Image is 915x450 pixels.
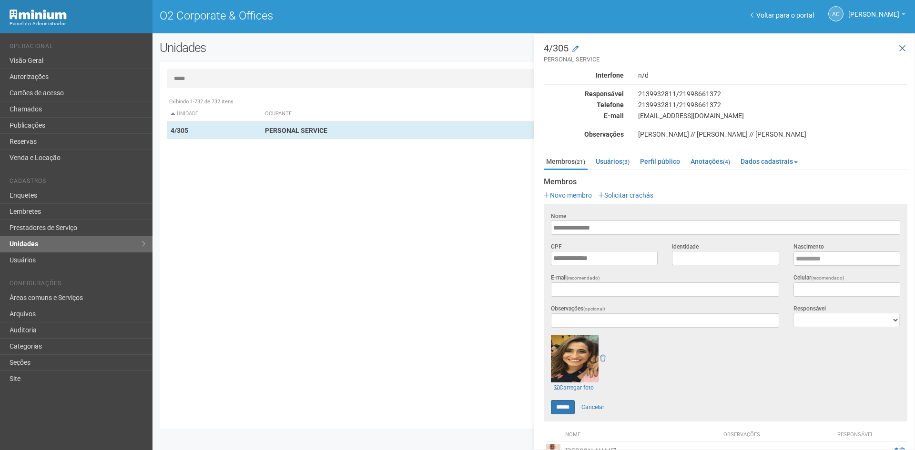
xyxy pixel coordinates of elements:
[171,127,188,134] strong: 4/305
[551,273,600,282] label: E-mail
[537,100,631,109] div: Telefone
[544,154,588,170] a: Membros(21)
[265,127,327,134] strong: PERSONAL SERVICE
[593,154,632,169] a: Usuários(3)
[631,111,915,120] div: [EMAIL_ADDRESS][DOMAIN_NAME]
[848,12,905,20] a: [PERSON_NAME]
[575,159,585,165] small: (21)
[537,111,631,120] div: E-mail
[537,71,631,80] div: Interfone
[631,71,915,80] div: n/d
[828,6,844,21] a: AC
[544,191,592,199] a: Novo membro
[848,1,899,18] span: Ana Carla de Carvalho Silva
[631,130,915,139] div: [PERSON_NAME] // [PERSON_NAME] // [PERSON_NAME]
[544,178,907,186] strong: Membros
[793,304,826,313] label: Responsável
[10,280,145,290] li: Configurações
[10,20,145,28] div: Painel do Administrador
[583,306,605,311] span: (opcional)
[160,40,463,55] h2: Unidades
[631,90,915,98] div: 2139932811/21998661372
[551,335,599,382] img: user.png
[576,400,610,414] a: Cancelar
[723,159,730,165] small: (4)
[551,212,566,220] label: Nome
[10,178,145,188] li: Cadastros
[622,159,630,165] small: (3)
[537,130,631,139] div: Observações
[261,106,585,122] th: Ocupante: activate to sort column ascending
[10,43,145,53] li: Operacional
[563,429,721,441] th: Nome
[167,106,261,122] th: Unidade: activate to sort column descending
[537,90,631,98] div: Responsável
[167,98,901,106] div: Exibindo 1-732 de 732 itens
[160,10,527,22] h1: O2 Corporate & Offices
[721,429,832,441] th: Observações
[631,100,915,109] div: 2139932811/21998661372
[551,304,605,313] label: Observações
[793,273,844,282] label: Celular
[638,154,682,169] a: Perfil público
[544,55,907,64] small: PERSONAL SERVICE
[598,191,653,199] a: Solicitar crachás
[793,242,824,251] label: Nascimento
[672,242,699,251] label: Identidade
[10,10,67,20] img: Minium
[551,242,562,251] label: CPF
[544,43,907,64] h3: 4/305
[832,429,879,441] th: Responsável
[688,154,732,169] a: Anotações(4)
[738,154,800,169] a: Dados cadastrais
[600,354,606,362] a: Remover
[567,275,600,280] span: (recomendado)
[751,11,814,19] a: Voltar para o portal
[811,275,844,280] span: (recomendado)
[551,382,597,393] a: Carregar foto
[572,44,579,54] a: Modificar a unidade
